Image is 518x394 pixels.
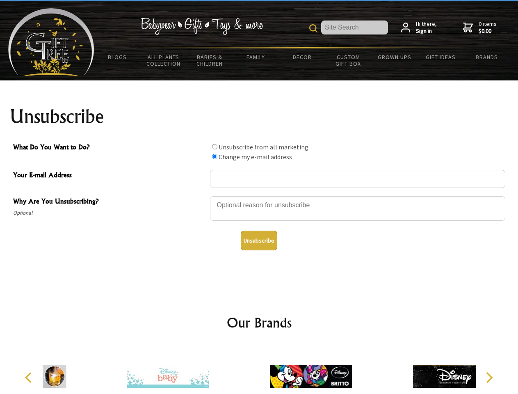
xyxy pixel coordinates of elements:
[10,107,509,126] h1: Unsubscribe
[325,48,372,72] a: Custom Gift Box
[94,48,141,66] a: BLOGS
[219,153,292,161] label: Change my e-mail address
[219,143,308,151] label: Unsubscribe from all marketing
[13,196,206,208] span: Why Are You Unsubscribing?
[212,154,217,159] input: What Do You Want to Do?
[187,48,233,72] a: Babies & Children
[463,21,497,35] a: 0 items$0.00
[321,21,388,34] input: Site Search
[233,48,279,66] a: Family
[8,8,94,76] img: Babyware - Gifts - Toys and more...
[212,144,217,149] input: What Do You Want to Do?
[16,313,502,332] h2: Our Brands
[416,27,437,35] strong: Sign in
[479,20,497,35] span: 0 items
[371,48,418,66] a: Grown Ups
[13,142,206,154] span: What Do You Want to Do?
[13,170,206,182] span: Your E-mail Address
[309,24,317,32] img: product search
[241,231,277,250] button: Unsubscribe
[13,208,206,218] span: Optional
[464,48,510,66] a: Brands
[141,48,187,72] a: All Plants Collection
[479,27,497,35] strong: $0.00
[279,48,325,66] a: Decor
[140,18,263,35] img: Babywear - Gifts - Toys & more
[416,21,437,35] span: Hi there,
[401,21,437,35] a: Hi there,Sign in
[480,369,498,387] button: Next
[418,48,464,66] a: Gift Ideas
[21,369,39,387] button: Previous
[210,196,505,221] textarea: Why Are You Unsubscribing?
[210,170,505,188] input: Your E-mail Address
